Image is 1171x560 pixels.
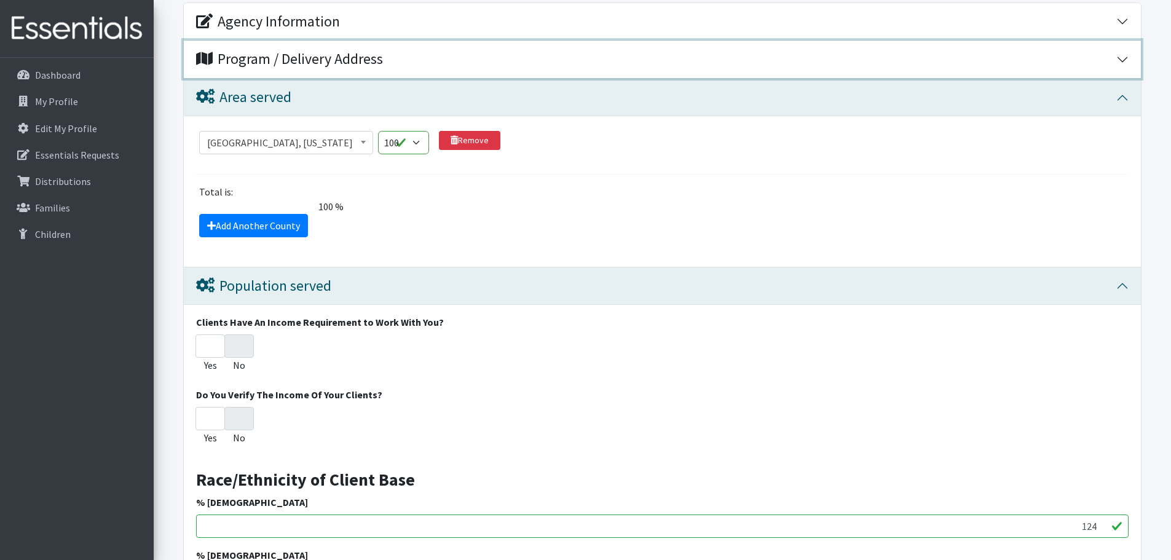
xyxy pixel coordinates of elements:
[199,131,373,154] span: Spartanburg County, South Carolina
[196,277,331,295] div: Population served
[199,214,308,237] a: Add Another County
[5,116,149,141] a: Edit My Profile
[184,267,1141,305] button: Population served
[35,175,91,187] p: Distributions
[184,41,1141,78] button: Program / Delivery Address
[5,222,149,246] a: Children
[35,228,71,240] p: Children
[184,79,1141,116] button: Area served
[35,69,81,81] p: Dashboard
[5,169,149,194] a: Distributions
[5,89,149,114] a: My Profile
[196,387,382,402] label: Do You Verify The Income Of Your Clients?
[5,143,149,167] a: Essentials Requests
[192,184,1134,199] div: Total is:
[184,3,1141,41] button: Agency Information
[192,199,349,214] span: 100 %
[204,430,217,445] label: Yes
[196,315,444,329] label: Clients Have An Income Requirement to Work With You?
[35,95,78,108] p: My Profile
[196,468,415,491] strong: Race/Ethnicity of Client Base
[196,13,340,31] div: Agency Information
[5,8,149,49] img: HumanEssentials
[35,122,97,135] p: Edit My Profile
[207,134,365,151] span: Spartanburg County, South Carolina
[439,131,500,150] a: Remove
[5,195,149,220] a: Families
[5,63,149,87] a: Dashboard
[196,50,383,68] div: Program / Delivery Address
[233,358,245,373] label: No
[204,358,217,373] label: Yes
[35,202,70,214] p: Families
[196,495,308,510] label: % [DEMOGRAPHIC_DATA]
[196,89,291,106] div: Area served
[233,430,245,445] label: No
[35,149,119,161] p: Essentials Requests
